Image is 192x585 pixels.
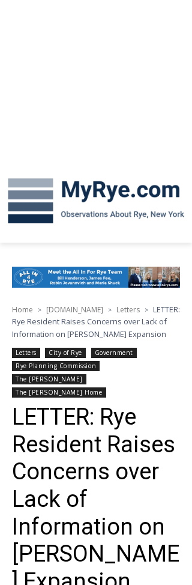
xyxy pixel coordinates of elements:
a: Home [12,305,33,315]
nav: Breadcrumbs [12,303,180,340]
a: Letters [116,305,140,315]
a: Letters [12,348,40,358]
span: > [145,306,148,314]
a: Rye Planning Commission [12,361,100,371]
a: The [PERSON_NAME] Home [12,387,106,398]
a: [DOMAIN_NAME] [46,305,103,315]
span: > [108,306,112,314]
img: All in for Rye [12,267,180,288]
a: The [PERSON_NAME] [12,374,86,384]
a: Government [91,348,137,358]
span: > [38,306,41,314]
a: City of Rye [45,348,86,358]
span: LETTER: Rye Resident Raises Concerns over Lack of Information on [PERSON_NAME] Expansion [12,304,180,339]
